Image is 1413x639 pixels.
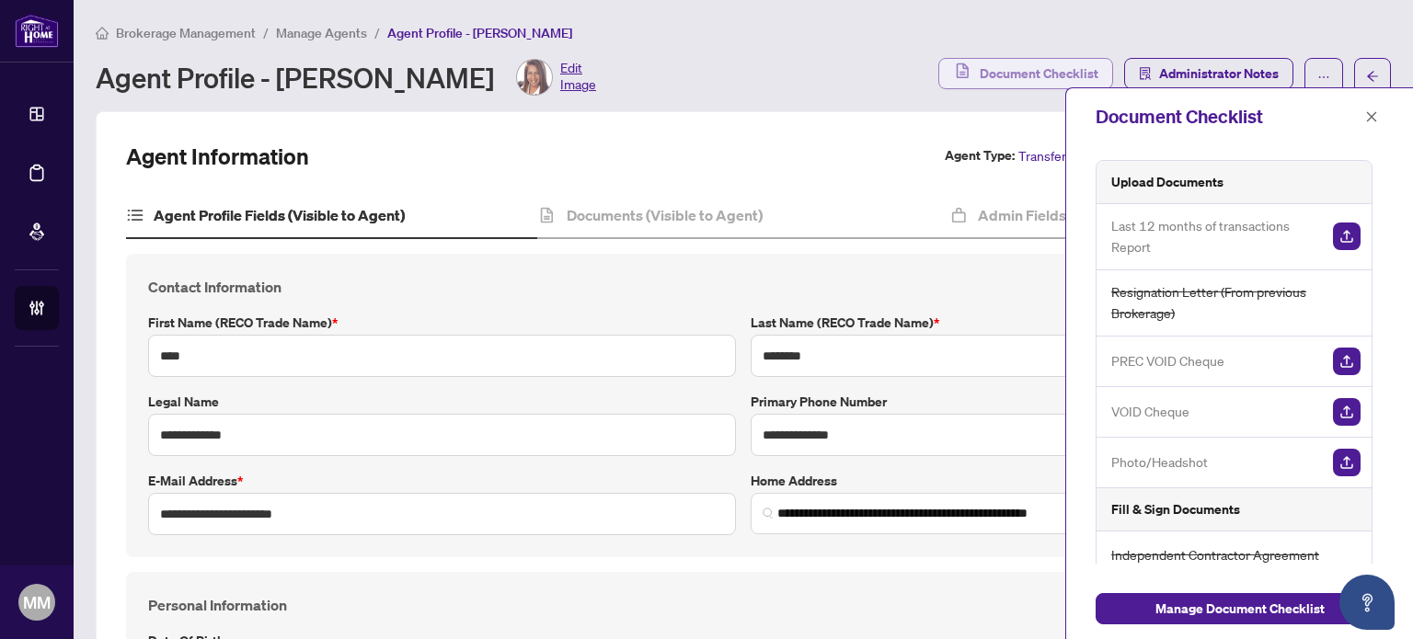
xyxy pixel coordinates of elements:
[938,58,1113,89] button: Document Checklist
[263,22,269,43] li: /
[751,313,1338,333] label: Last Name (RECO Trade Name)
[1155,594,1325,623] span: Manage Document Checklist
[1096,593,1384,624] button: Manage Document Checklist
[148,594,1338,616] h4: Personal Information
[116,25,256,41] span: Brokerage Management
[1111,544,1319,565] span: Independent Contractor Agreement
[96,27,109,40] span: home
[1333,223,1361,250] img: Upload Document
[387,25,572,41] span: Agent Profile - [PERSON_NAME]
[1018,145,1066,166] span: Transfer
[15,14,59,48] img: logo
[751,392,1338,412] label: Primary Phone Number
[945,145,1015,166] label: Agent Type:
[1366,70,1379,83] span: arrow-left
[978,204,1213,226] h4: Admin Fields (Not Visible to Agent)
[1339,575,1395,630] button: Open asap
[1111,172,1223,192] h5: Upload Documents
[1333,449,1361,476] img: Upload Document
[148,276,1338,298] h4: Contact Information
[567,204,763,226] h4: Documents (Visible to Agent)
[980,59,1098,88] span: Document Checklist
[1139,67,1152,80] span: solution
[1111,499,1240,519] h5: Fill & Sign Documents
[1111,401,1189,422] span: VOID Cheque
[1365,110,1378,123] span: close
[23,589,51,615] span: MM
[560,59,596,96] span: Edit Image
[751,471,1338,491] label: Home Address
[1111,215,1318,258] span: Last 12 months of transactions Report
[1317,71,1330,84] span: ellipsis
[148,392,736,412] label: Legal Name
[1333,348,1361,375] img: Upload Document
[1096,103,1360,131] div: Document Checklist
[96,59,596,96] div: Agent Profile - [PERSON_NAME]
[1111,281,1361,325] span: Resignation Letter (From previous Brokerage)
[154,204,405,226] h4: Agent Profile Fields (Visible to Agent)
[1111,451,1208,473] span: Photo/Headshot
[1333,398,1361,426] img: Upload Document
[276,25,367,41] span: Manage Agents
[148,313,736,333] label: First Name (RECO Trade Name)
[517,60,552,95] img: Profile Icon
[1159,59,1279,88] span: Administrator Notes
[126,142,309,171] h2: Agent Information
[148,471,736,491] label: E-mail Address
[1111,350,1224,371] span: PREC VOID Cheque
[763,508,774,519] img: search_icon
[374,22,380,43] li: /
[1124,58,1293,89] button: Administrator Notes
